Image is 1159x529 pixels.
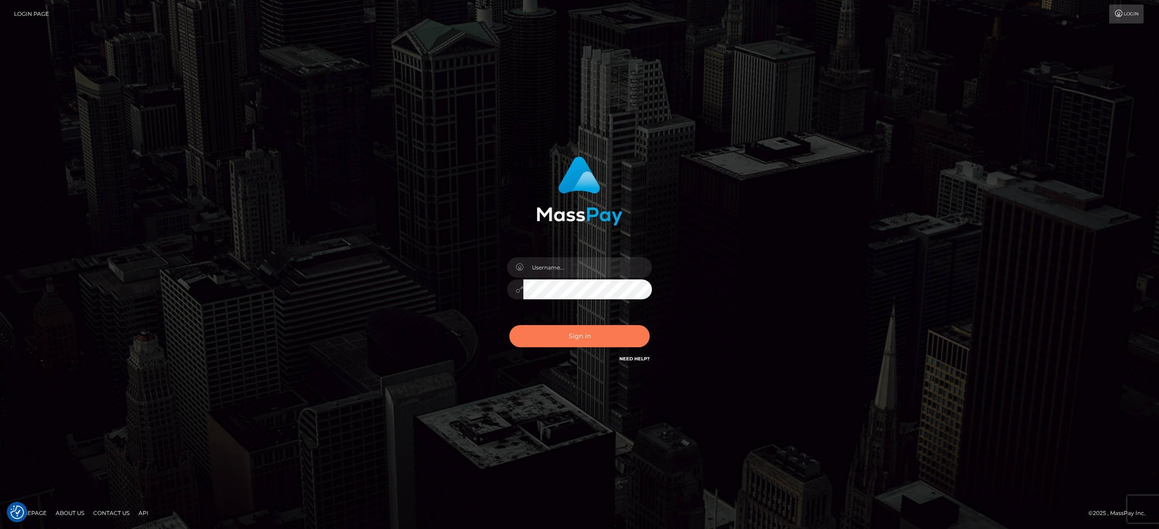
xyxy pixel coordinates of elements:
button: Sign in [509,325,650,347]
a: About Us [52,506,88,520]
a: Login [1109,5,1144,24]
a: Contact Us [90,506,133,520]
button: Consent Preferences [10,505,24,519]
a: Need Help? [619,356,650,362]
img: MassPay Login [536,156,623,226]
a: Login Page [14,5,49,24]
a: API [135,506,152,520]
img: Revisit consent button [10,505,24,519]
input: Username... [523,257,652,278]
a: Homepage [10,506,50,520]
div: © 2025 , MassPay Inc. [1088,508,1152,518]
